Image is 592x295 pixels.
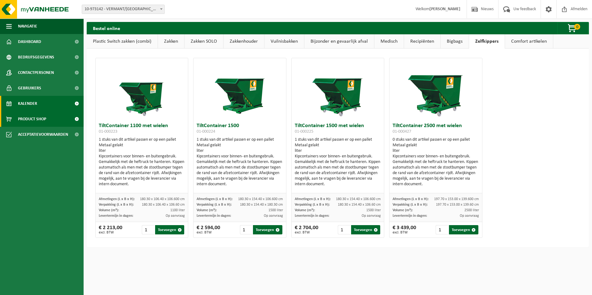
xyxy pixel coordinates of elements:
[393,197,429,201] span: Afmetingen (L x B x H):
[460,214,479,218] span: Op aanvraag
[111,58,173,120] img: 01-000223
[197,143,283,148] div: Metaal gelakt
[304,34,374,49] a: Bijzonder en gevaarlijk afval
[99,231,122,234] span: excl. BTW
[393,154,479,187] div: Kipcontainers voor binnen- en buitengebruik. Gemakkelijk met de heftruck te hanteren. Kippen auto...
[197,154,283,187] div: Kipcontainers voor binnen- en buitengebruik. Gemakkelijk met de heftruck te hanteren. Kippen auto...
[393,231,416,234] span: excl. BTW
[295,137,381,187] div: 1 stuks van dit artikel passen er op een pallet
[158,34,184,49] a: Zakken
[87,34,158,49] a: Plastic Switch zakken (combi)
[99,137,185,187] div: 1 stuks van dit artikel passen er op een pallet
[240,203,283,207] span: 180.30 x 154.40 x 180.30 cm
[238,197,283,201] span: 180.30 x 154.40 x 106.600 cm
[185,34,223,49] a: Zakken SOLO
[99,143,185,148] div: Metaal gelakt
[18,80,41,96] span: Gebruikers
[338,225,350,234] input: 1
[295,203,330,207] span: Verpakking (L x B x H):
[393,214,427,218] span: Levertermijn in dagen:
[18,19,37,34] span: Navigatie
[142,225,155,234] input: 1
[18,34,41,49] span: Dashboard
[197,148,283,154] div: liter
[140,197,185,201] span: 180.30 x 106.40 x 106.600 cm
[307,58,369,120] img: 01-000225
[404,34,440,49] a: Recipiënten
[197,214,231,218] span: Levertermijn in dagen:
[434,197,479,201] span: 197.70 x 153.00 x 139.600 cm
[99,208,119,212] span: Volume (m³):
[505,34,553,49] a: Comfort artikelen
[295,154,381,187] div: Kipcontainers voor binnen- en buitengebruik. Gemakkelijk met de heftruck te hanteren. Kippen auto...
[295,231,318,234] span: excl. BTW
[393,208,413,212] span: Volume (m³):
[393,129,411,134] span: 01-000427
[351,225,380,234] button: Toevoegen
[197,231,220,234] span: excl. BTW
[99,203,134,207] span: Verpakking (L x B x H):
[209,58,271,120] img: 01-000224
[469,34,505,49] a: Zelfkippers
[264,34,304,49] a: Vuilnisbakken
[197,208,217,212] span: Volume (m³):
[99,129,117,134] span: 01-000223
[449,225,478,234] button: Toevoegen
[99,123,185,135] h3: TiltContainer 1100 met wielen
[18,127,68,142] span: Acceptatievoorwaarden
[557,22,588,34] button: 0
[99,148,185,154] div: liter
[253,225,282,234] button: Toevoegen
[436,203,479,207] span: 197.70 x 153.00 x 139.60 cm
[393,137,479,187] div: 0 stuks van dit artikel passen er op een pallet
[197,123,283,135] h3: TiltContainer 1500
[295,225,318,234] div: € 2 704,00
[18,96,37,111] span: Kalender
[393,123,479,135] h3: TiltContainer 2500 met wielen
[99,225,122,234] div: € 2 213,00
[393,225,416,234] div: € 3 439,00
[18,65,54,80] span: Contactpersonen
[224,34,264,49] a: Zakkenhouder
[362,214,381,218] span: Op aanvraag
[295,197,331,201] span: Afmetingen (L x B x H):
[264,214,283,218] span: Op aanvraag
[170,208,185,212] span: 1100 liter
[166,214,185,218] span: Op aanvraag
[464,208,479,212] span: 2500 liter
[18,49,54,65] span: Bedrijfsgegevens
[197,197,233,201] span: Afmetingen (L x B x H):
[393,203,428,207] span: Verpakking (L x B x H):
[336,197,381,201] span: 180.30 x 154.40 x 106.600 cm
[574,24,580,30] span: 0
[268,208,283,212] span: 1500 liter
[155,225,184,234] button: Toevoegen
[197,203,232,207] span: Verpakking (L x B x H):
[240,225,253,234] input: 1
[295,208,315,212] span: Volume (m³):
[429,7,460,11] strong: [PERSON_NAME]
[295,214,329,218] span: Levertermijn in dagen:
[374,34,404,49] a: Medisch
[295,129,313,134] span: 01-000225
[87,22,126,34] h2: Bestel online
[393,148,479,154] div: liter
[197,129,215,134] span: 01-000224
[99,197,135,201] span: Afmetingen (L x B x H):
[197,225,220,234] div: € 2 594,00
[18,111,46,127] span: Product Shop
[295,123,381,135] h3: TiltContainer 1500 met wielen
[436,225,448,234] input: 1
[405,58,467,120] img: 01-000427
[393,143,479,148] div: Metaal gelakt
[295,143,381,148] div: Metaal gelakt
[142,203,185,207] span: 180.30 x 106.40 x 106.60 cm
[99,214,133,218] span: Levertermijn in dagen:
[295,148,381,154] div: liter
[197,137,283,187] div: 1 stuks van dit artikel passen er op een pallet
[82,5,165,14] span: 10-973142 - VERMANT/WILRIJK - WILRIJK
[99,154,185,187] div: Kipcontainers voor binnen- en buitengebruik. Gemakkelijk met de heftruck te hanteren. Kippen auto...
[441,34,469,49] a: Bigbags
[338,203,381,207] span: 180.30 x 154.40 x 106.60 cm
[82,5,164,14] span: 10-973142 - VERMANT/WILRIJK - WILRIJK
